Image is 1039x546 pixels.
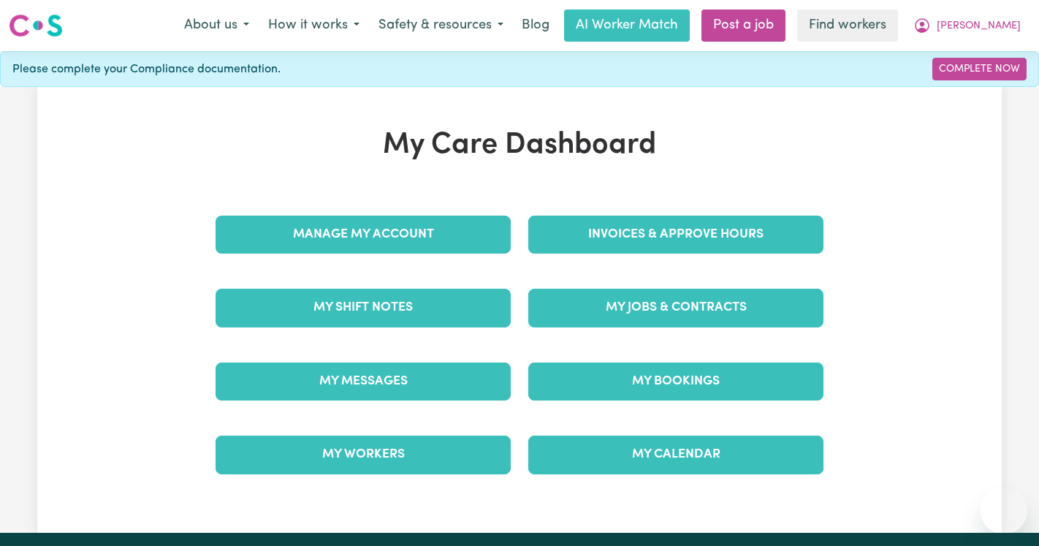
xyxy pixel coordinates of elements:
[513,10,558,42] a: Blog
[216,216,511,254] a: Manage My Account
[528,216,823,254] a: Invoices & Approve Hours
[564,10,690,42] a: AI Worker Match
[9,9,63,42] a: Careseekers logo
[528,289,823,327] a: My Jobs & Contracts
[932,58,1027,80] a: Complete Now
[369,10,513,41] button: Safety & resources
[528,363,823,401] a: My Bookings
[797,10,898,42] a: Find workers
[216,363,511,401] a: My Messages
[12,61,281,78] span: Please complete your Compliance documentation.
[981,488,1027,534] iframe: Button to launch messaging window
[904,10,1030,41] button: My Account
[528,436,823,474] a: My Calendar
[701,10,785,42] a: Post a job
[9,12,63,39] img: Careseekers logo
[937,18,1021,34] span: [PERSON_NAME]
[216,289,511,327] a: My Shift Notes
[175,10,259,41] button: About us
[259,10,369,41] button: How it works
[207,128,832,163] h1: My Care Dashboard
[216,436,511,474] a: My Workers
